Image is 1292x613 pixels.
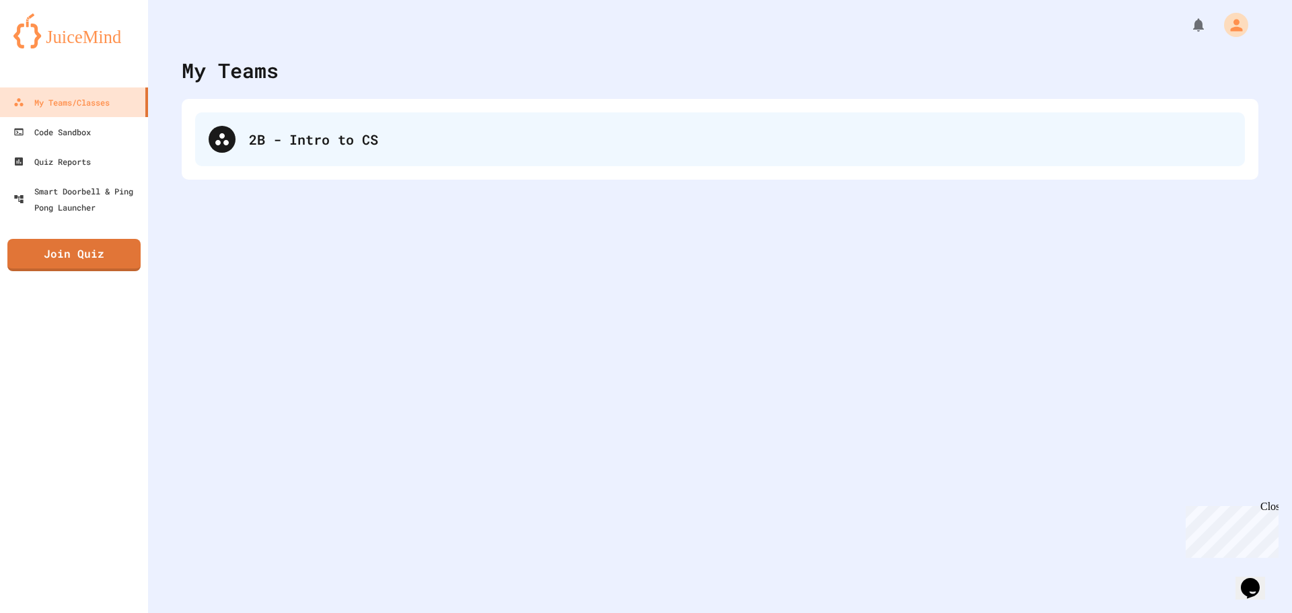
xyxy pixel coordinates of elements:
a: Join Quiz [7,239,141,271]
div: 2B - Intro to CS [249,129,1231,149]
div: 2B - Intro to CS [195,112,1245,166]
div: Quiz Reports [13,153,91,170]
div: My Teams/Classes [13,94,110,110]
img: logo-orange.svg [13,13,135,48]
iframe: chat widget [1235,559,1279,600]
div: Chat with us now!Close [5,5,93,85]
div: My Account [1210,9,1252,40]
div: My Notifications [1165,13,1210,36]
iframe: chat widget [1180,501,1279,558]
div: Smart Doorbell & Ping Pong Launcher [13,183,143,215]
div: My Teams [182,55,279,85]
div: Code Sandbox [13,124,91,140]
